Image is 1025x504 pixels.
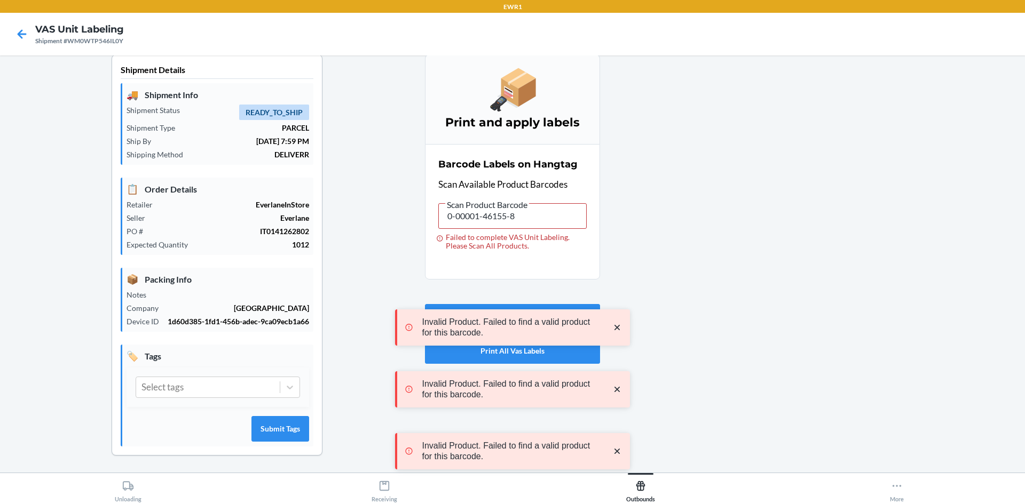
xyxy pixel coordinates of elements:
[115,476,141,502] div: Unloading
[127,122,184,133] p: Shipment Type
[127,272,138,286] span: 📦
[127,239,196,250] p: Expected Quantity
[438,203,587,229] input: Scan Product Barcode Failed to complete VAS Unit Labeling. Please Scan All Products.
[127,135,160,147] p: Ship By
[161,199,309,210] p: EverlaneInStore
[438,233,587,250] div: Failed to complete VAS Unit Labeling. Please Scan All Products.
[127,182,309,196] p: Order Details
[152,226,309,237] p: IT0141262802
[503,2,522,12] p: EWR1
[127,149,192,160] p: Shipping Method
[127,302,167,314] p: Company
[168,316,309,327] p: 1d60d385-1fd1-456b-adec-9ca09ecb1a66
[192,149,309,160] p: DELIVERR
[769,473,1025,502] button: More
[127,182,138,196] span: 📋
[372,476,397,502] div: Receiving
[127,349,138,363] span: 🏷️
[167,302,309,314] p: [GEOGRAPHIC_DATA]
[612,384,622,395] svg: close toast
[422,441,601,462] p: Invalid Product. Failed to find a valid product for this barcode.
[438,114,587,131] h3: Print and apply labels
[626,476,655,502] div: Outbounds
[422,379,601,400] p: Invalid Product. Failed to find a valid product for this barcode.
[35,36,124,46] div: Shipment #WM0WTP546IL0Y
[438,157,578,171] h2: Barcode Labels on Hangtag
[127,226,152,237] p: PO #
[154,212,309,223] p: Everlane
[239,105,309,120] span: READY_TO_SHIP
[438,178,587,191] p: Scan Available Product Barcodes
[127,289,155,300] p: Notes
[127,87,309,102] p: Shipment Info
[196,239,309,250] p: 1012
[890,476,904,502] div: More
[127,349,309,363] p: Tags
[445,199,529,210] span: Scan Product Barcode
[160,135,309,147] p: [DATE] 7:59 PM
[141,380,184,394] div: Select tags
[127,105,188,116] p: Shipment Status
[127,199,161,210] p: Retailer
[127,316,168,327] p: Device ID
[127,212,154,223] p: Seller
[512,473,769,502] button: Outbounds
[121,63,313,79] p: Shipment Details
[612,322,622,333] svg: close toast
[184,122,309,133] p: PARCEL
[127,87,138,102] span: 🚚
[251,416,309,442] button: Submit Tags
[127,272,309,286] p: Packing Info
[612,446,622,457] svg: close toast
[422,317,601,338] p: Invalid Product. Failed to find a valid product for this barcode.
[35,22,124,36] h4: VAS Unit Labeling
[256,473,512,502] button: Receiving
